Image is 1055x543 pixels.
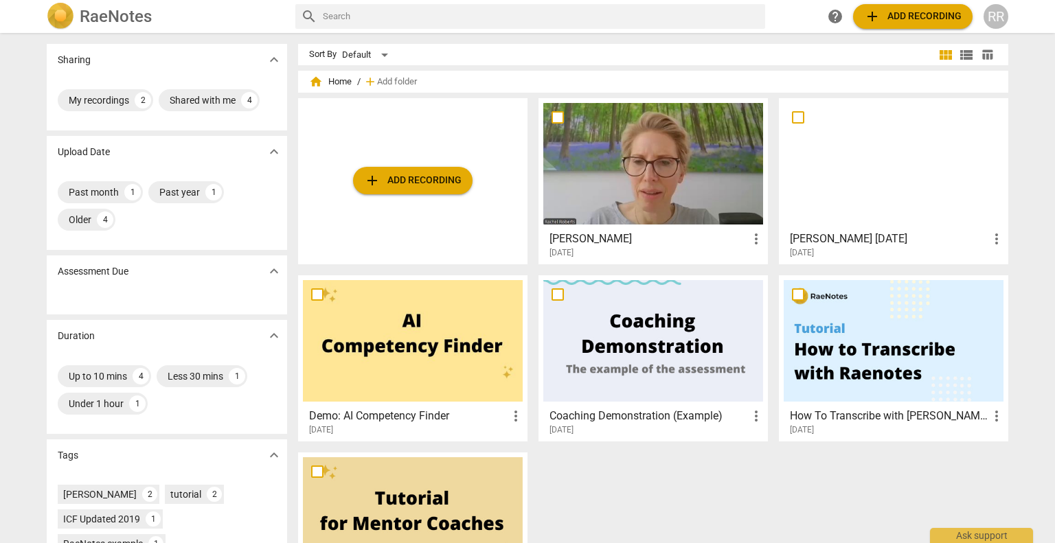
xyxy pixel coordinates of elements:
[309,75,352,89] span: Home
[205,184,222,200] div: 1
[930,528,1033,543] div: Ask support
[309,49,337,60] div: Sort By
[935,45,956,65] button: Tile view
[784,103,1003,258] a: [PERSON_NAME] [DATE][DATE]
[508,408,524,424] span: more_vert
[988,408,1005,424] span: more_vert
[266,143,282,160] span: expand_more
[135,92,151,108] div: 2
[124,184,141,200] div: 1
[69,185,119,199] div: Past month
[748,408,764,424] span: more_vert
[266,447,282,463] span: expand_more
[363,75,377,89] span: add
[823,4,848,29] a: Help
[207,487,222,502] div: 2
[549,424,574,436] span: [DATE]
[168,369,223,383] div: Less 30 mins
[353,167,473,194] button: Upload
[303,280,523,435] a: Demo: AI Competency Finder[DATE]
[80,7,152,26] h2: RaeNotes
[47,3,74,30] img: Logo
[549,247,574,259] span: [DATE]
[58,53,91,67] p: Sharing
[58,145,110,159] p: Upload Date
[549,231,748,247] h3: Rachel
[264,261,284,281] button: Show more
[58,448,78,463] p: Tags
[790,424,814,436] span: [DATE]
[142,487,157,502] div: 2
[58,329,95,343] p: Duration
[364,172,462,189] span: Add recording
[69,397,124,411] div: Under 1 hour
[938,47,954,63] span: view_module
[58,264,128,279] p: Assessment Due
[133,368,149,384] div: 4
[266,327,282,344] span: expand_more
[266,51,282,68] span: expand_more
[364,172,381,189] span: add
[984,4,1008,29] button: RR
[63,487,137,501] div: [PERSON_NAME]
[229,368,245,384] div: 1
[956,45,977,65] button: List view
[241,92,258,108] div: 4
[357,77,361,87] span: /
[309,408,508,424] h3: Demo: AI Competency Finder
[853,4,973,29] button: Upload
[170,487,201,501] div: tutorial
[864,8,962,25] span: Add recording
[301,8,317,25] span: search
[47,3,284,30] a: LogoRaeNotes
[543,103,763,258] a: [PERSON_NAME][DATE]
[146,511,161,527] div: 1
[264,141,284,162] button: Show more
[309,75,323,89] span: home
[309,424,333,436] span: [DATE]
[323,5,760,27] input: Search
[377,77,417,87] span: Add folder
[129,395,146,412] div: 1
[264,49,284,70] button: Show more
[97,211,113,228] div: 4
[342,44,393,66] div: Default
[170,93,236,107] div: Shared with me
[790,247,814,259] span: [DATE]
[784,280,1003,435] a: How To Transcribe with [PERSON_NAME][DATE]
[977,45,997,65] button: Table view
[790,231,988,247] h3: Rachel July 21
[69,369,127,383] div: Up to 10 mins
[543,280,763,435] a: Coaching Demonstration (Example)[DATE]
[790,408,988,424] h3: How To Transcribe with RaeNotes
[264,445,284,465] button: Show more
[748,231,764,247] span: more_vert
[827,8,843,25] span: help
[266,263,282,279] span: expand_more
[549,408,748,424] h3: Coaching Demonstration (Example)
[264,325,284,346] button: Show more
[69,213,91,227] div: Older
[958,47,975,63] span: view_list
[988,231,1005,247] span: more_vert
[981,48,994,61] span: table_chart
[63,512,140,526] div: ICF Updated 2019
[69,93,129,107] div: My recordings
[159,185,200,199] div: Past year
[864,8,881,25] span: add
